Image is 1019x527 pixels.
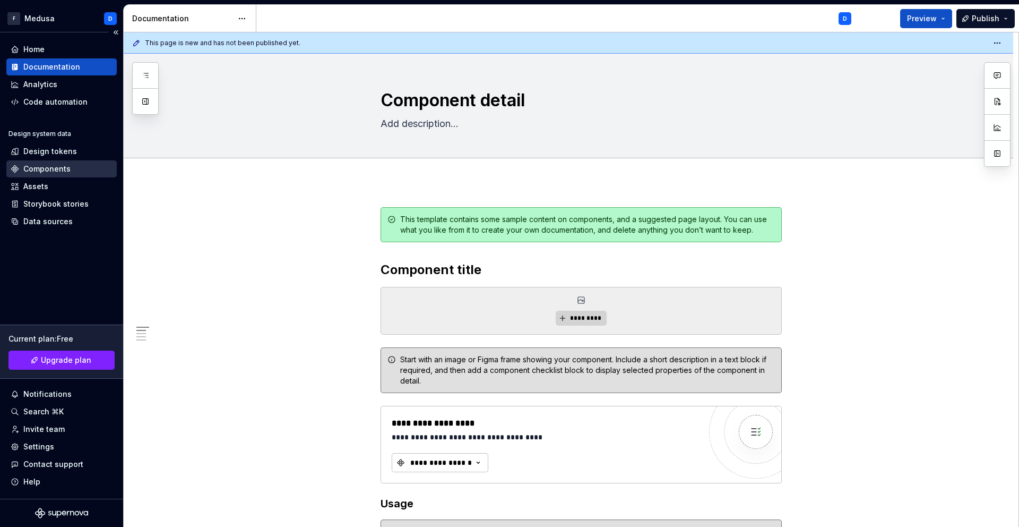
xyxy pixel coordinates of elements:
[8,130,71,138] div: Design system data
[132,13,232,24] div: Documentation
[23,44,45,55] div: Home
[6,41,117,58] a: Home
[843,14,847,23] div: D
[6,93,117,110] a: Code automation
[2,7,121,30] button: FMedusaD
[6,473,117,490] button: Help
[145,39,300,47] span: This page is new and has not been published yet.
[7,12,20,25] div: F
[8,334,115,344] div: Current plan : Free
[23,62,80,72] div: Documentation
[400,354,775,386] div: Start with an image or Figma frame showing your component. Include a short description in a text ...
[23,424,65,435] div: Invite team
[108,25,123,40] button: Collapse sidebar
[6,195,117,212] a: Storybook stories
[23,216,73,227] div: Data sources
[381,261,782,278] h2: Component title
[23,477,40,487] div: Help
[6,456,117,473] button: Contact support
[23,441,54,452] div: Settings
[956,9,1015,28] button: Publish
[23,199,89,209] div: Storybook stories
[23,406,64,417] div: Search ⌘K
[35,508,88,518] svg: Supernova Logo
[6,58,117,75] a: Documentation
[23,459,83,470] div: Contact support
[6,213,117,230] a: Data sources
[23,181,48,192] div: Assets
[6,438,117,455] a: Settings
[378,88,780,113] textarea: Component detail
[6,143,117,160] a: Design tokens
[23,146,77,157] div: Design tokens
[23,164,71,174] div: Components
[400,214,775,235] div: This template contains some sample content on components, and a suggested page layout. You can us...
[6,421,117,438] a: Invite team
[972,13,999,24] span: Publish
[900,9,952,28] button: Preview
[8,351,115,370] a: Upgrade plan
[41,355,91,365] span: Upgrade plan
[6,178,117,195] a: Assets
[23,79,57,90] div: Analytics
[23,97,88,107] div: Code automation
[907,13,937,24] span: Preview
[23,389,72,399] div: Notifications
[6,403,117,420] button: Search ⌘K
[6,160,117,177] a: Components
[24,13,55,24] div: Medusa
[381,496,782,511] h3: Usage
[6,76,117,93] a: Analytics
[6,386,117,403] button: Notifications
[108,14,113,23] div: D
